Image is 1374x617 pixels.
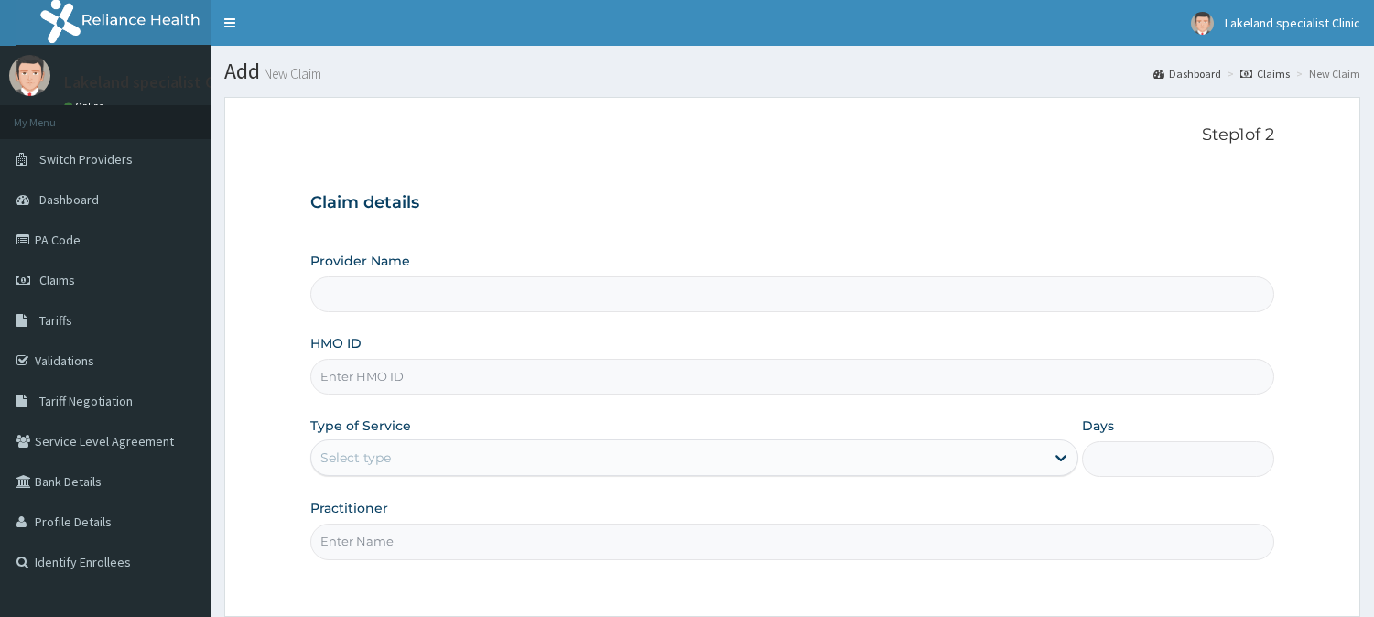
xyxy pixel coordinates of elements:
[1292,66,1360,81] li: New Claim
[260,67,321,81] small: New Claim
[39,312,72,329] span: Tariffs
[64,74,243,91] p: Lakeland specialist Clinic
[310,252,410,270] label: Provider Name
[39,393,133,409] span: Tariff Negotiation
[310,417,411,435] label: Type of Service
[9,55,50,96] img: User Image
[39,191,99,208] span: Dashboard
[310,359,1274,395] input: Enter HMO ID
[310,499,388,517] label: Practitioner
[1225,15,1360,31] span: Lakeland specialist Clinic
[310,524,1274,559] input: Enter Name
[39,272,75,288] span: Claims
[310,334,362,352] label: HMO ID
[310,125,1274,146] p: Step 1 of 2
[310,193,1274,213] h3: Claim details
[1240,66,1290,81] a: Claims
[64,100,108,113] a: Online
[1082,417,1114,435] label: Days
[1153,66,1221,81] a: Dashboard
[39,151,133,168] span: Switch Providers
[224,60,1360,83] h1: Add
[320,449,391,467] div: Select type
[1191,12,1214,35] img: User Image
